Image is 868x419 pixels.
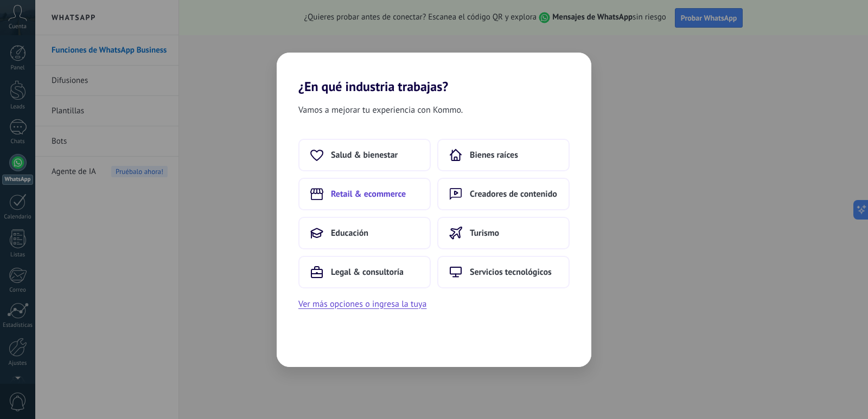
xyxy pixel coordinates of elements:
button: Retail & ecommerce [298,178,431,210]
span: Vamos a mejorar tu experiencia con Kommo. [298,103,463,117]
button: Bienes raíces [437,139,570,171]
span: Servicios tecnológicos [470,267,552,278]
button: Salud & bienestar [298,139,431,171]
button: Educación [298,217,431,249]
span: Bienes raíces [470,150,518,160]
button: Turismo [437,217,570,249]
button: Creadores de contenido [437,178,570,210]
span: Salud & bienestar [331,150,398,160]
h2: ¿En qué industria trabajas? [277,53,591,94]
span: Turismo [470,228,499,238]
button: Servicios tecnológicos [437,256,570,288]
span: Educación [331,228,368,238]
span: Retail & ecommerce [331,189,406,199]
span: Legal & consultoría [331,267,404,278]
button: Ver más opciones o ingresa la tuya [298,297,426,311]
button: Legal & consultoría [298,256,431,288]
span: Creadores de contenido [470,189,557,199]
